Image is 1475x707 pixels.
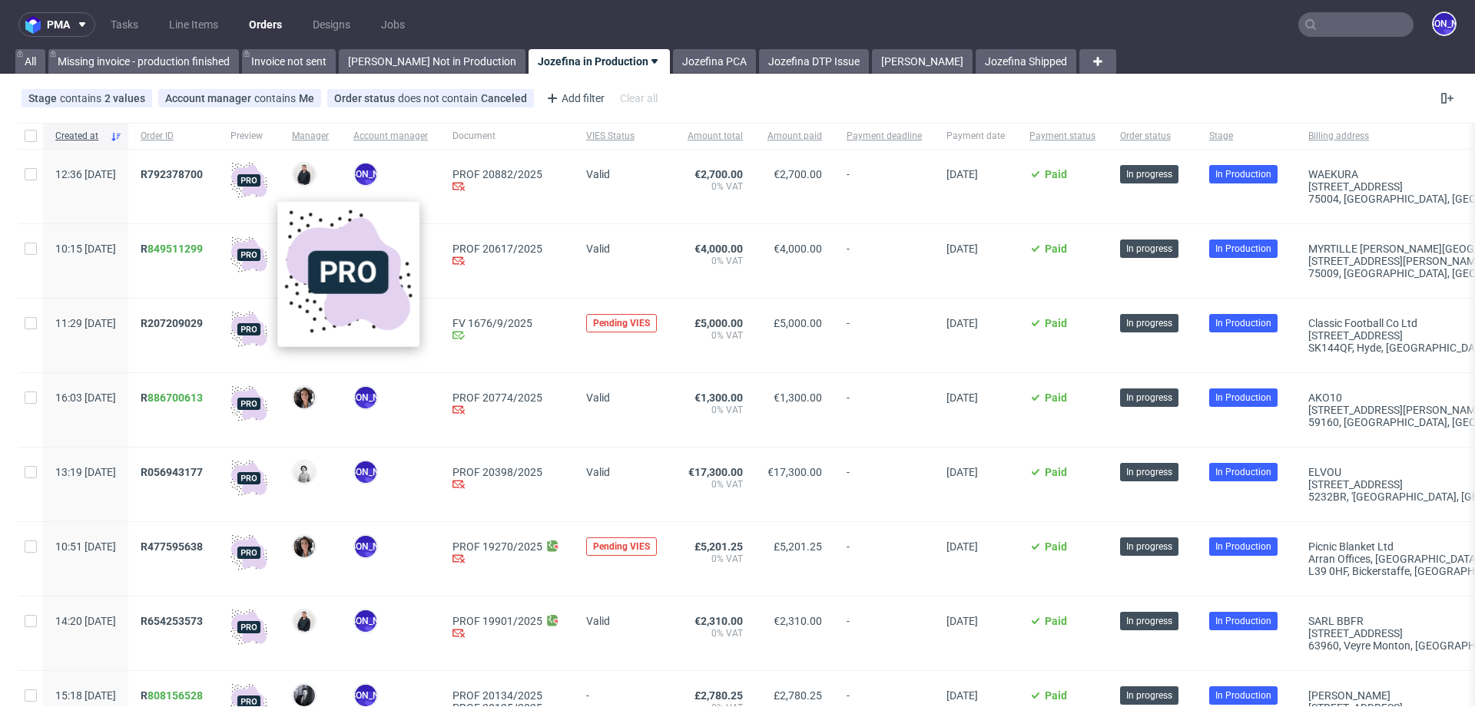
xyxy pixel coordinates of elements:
[230,385,267,422] img: pro-icon.017ec5509f39f3e742e3.png
[1126,391,1172,405] span: In progress
[293,536,315,557] img: Moreno Martinez Cristina
[847,466,922,503] span: -
[586,165,663,180] div: Valid
[774,243,822,255] span: €4,000.00
[303,12,360,37] a: Designs
[55,168,116,180] span: 12:36 [DATE]
[25,16,47,34] img: logo
[355,461,376,483] figcaption: [PERSON_NAME]
[141,615,206,627] a: R654253573
[586,612,663,627] div: Valid
[1045,243,1067,255] span: Paid
[141,689,203,702] span: R
[147,689,203,702] a: 808156528
[767,466,822,478] span: €17,300.00
[1126,167,1172,181] span: In progress
[1126,465,1172,479] span: In progress
[452,615,542,627] a: PROF 19901/2025
[141,391,203,404] span: R
[230,609,267,646] img: pro-icon.017ec5509f39f3e742e3.png
[240,12,291,37] a: Orders
[481,92,527,104] div: Canceled
[1045,540,1067,553] span: Paid
[774,168,822,180] span: €2,700.00
[946,615,978,627] span: [DATE]
[230,534,267,571] img: pro-icon.017ec5509f39f3e742e3.png
[452,466,562,478] a: PROF 20398/2025
[141,466,203,478] span: R056943177
[593,317,650,329] span: Pending VIES
[141,466,206,478] a: R056943177
[847,317,922,354] span: -
[452,168,562,180] a: PROF 20882/2025
[694,615,743,627] span: €2,310.00
[586,240,663,255] div: Valid
[141,317,206,329] a: R207209029
[586,686,663,702] div: -
[55,391,116,404] span: 16:03 [DATE]
[586,388,663,404] div: Valid
[1215,391,1271,405] span: In Production
[355,387,376,408] figcaption: [PERSON_NAME]
[293,164,315,185] img: Adrian Margula
[688,255,743,267] span: 0% VAT
[18,12,95,37] button: pma
[452,243,562,255] a: PROF 20617/2025
[293,685,315,706] img: Philippe Dubuy
[28,92,60,104] span: Stage
[355,164,376,185] figcaption: [PERSON_NAME]
[688,466,743,478] span: €17,300.00
[688,553,743,565] span: 0% VAT
[141,540,206,553] a: R477595638
[694,689,743,702] span: £2,780.25
[292,130,329,143] span: Manager
[141,689,206,702] a: R808156528
[688,404,743,416] span: 0% VAT
[946,466,978,478] span: [DATE]
[55,689,116,702] span: 15:18 [DATE]
[242,49,336,74] a: Invoice not sent
[230,130,267,143] span: Preview
[694,391,743,404] span: €1,300.00
[353,130,428,143] span: Account manager
[847,243,922,279] span: -
[141,243,206,255] a: R849511299
[1215,316,1271,330] span: In Production
[617,88,661,109] div: Clear all
[355,536,376,557] figcaption: [PERSON_NAME]
[694,243,743,255] span: €4,000.00
[586,130,663,143] span: VIES Status
[1215,242,1271,256] span: In Production
[55,540,116,553] span: 10:51 [DATE]
[847,391,922,428] span: -
[1126,614,1172,628] span: In progress
[586,463,663,478] div: Valid
[946,540,978,553] span: [DATE]
[540,86,608,111] div: Add filter
[160,12,227,37] a: Line Items
[1215,540,1271,553] span: In Production
[1126,540,1172,553] span: In progress
[1434,13,1455,35] figcaption: [PERSON_NAME]
[847,168,922,205] span: -
[847,615,922,652] span: -
[688,627,743,639] span: 0% VAT
[147,243,203,255] a: 849511299
[355,610,376,632] figcaption: [PERSON_NAME]
[55,317,116,329] span: 11:29 [DATE]
[1045,466,1067,478] span: Paid
[694,317,743,329] span: £5,000.00
[976,49,1076,74] a: Jozefina Shipped
[283,208,413,337] img: pro-icon.017ec5509f39f3e742e3.png
[254,92,299,104] span: contains
[372,12,414,37] a: Jobs
[141,168,203,180] span: R792378700
[141,540,203,553] span: R477595638
[688,180,743,193] span: 0% VAT
[334,92,398,104] span: Order status
[141,130,206,143] span: Order ID
[230,162,267,199] img: pro-icon.017ec5509f39f3e742e3.png
[1045,689,1067,702] span: Paid
[1215,465,1271,479] span: In Production
[694,168,743,180] span: €2,700.00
